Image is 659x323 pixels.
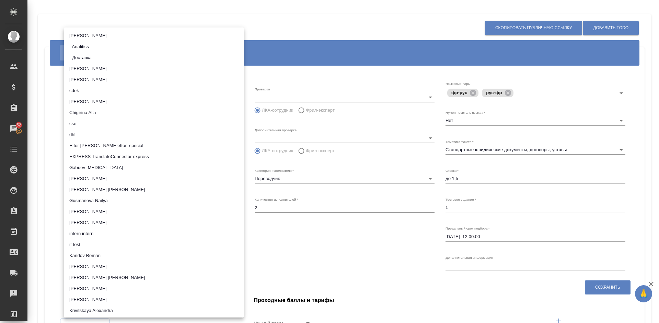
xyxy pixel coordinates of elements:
[64,206,244,217] li: [PERSON_NAME]
[64,118,244,129] li: cse
[64,129,244,140] li: dhl
[64,195,244,206] li: Gusmanova Nailya
[64,96,244,107] li: [PERSON_NAME]
[64,294,244,305] li: [PERSON_NAME]
[64,63,244,74] li: [PERSON_NAME]
[64,107,244,118] li: Chigirina Alla
[64,140,244,151] li: Eftor [PERSON_NAME]eftor_special
[64,30,244,41] li: [PERSON_NAME]
[64,41,244,52] li: - Analitics
[64,162,244,173] li: Gabuev [MEDICAL_DATA]
[64,239,244,250] li: it test
[64,283,244,294] li: [PERSON_NAME]
[64,74,244,85] li: [PERSON_NAME]
[64,151,244,162] li: EXPRESS TranslateConnector express
[64,272,244,283] li: [PERSON_NAME] [PERSON_NAME]
[64,173,244,184] li: [PERSON_NAME]
[64,228,244,239] li: intern intern
[64,52,244,63] li: - Доставка
[64,184,244,195] li: [PERSON_NAME] [PERSON_NAME]
[64,261,244,272] li: [PERSON_NAME]
[64,217,244,228] li: [PERSON_NAME]
[64,85,244,96] li: cdek
[64,250,244,261] li: Kandov Roman
[64,305,244,316] li: Krivitskaya Alexandra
